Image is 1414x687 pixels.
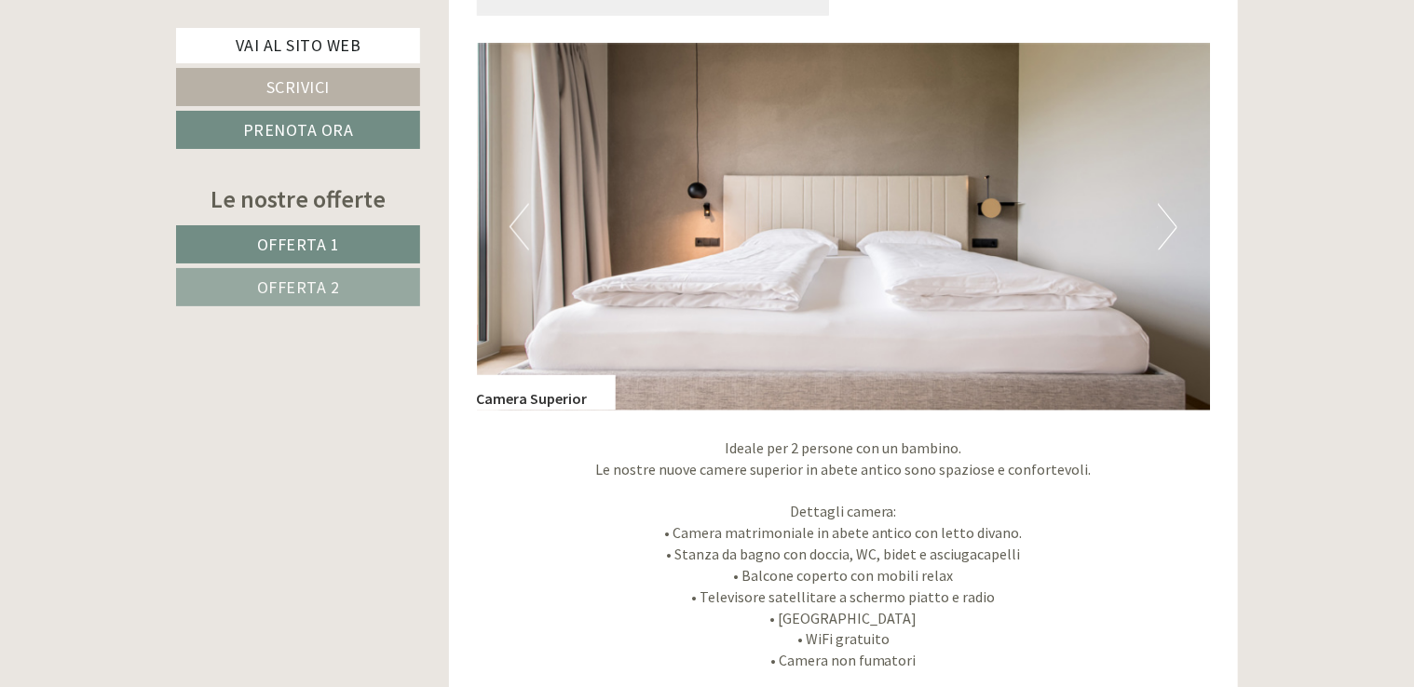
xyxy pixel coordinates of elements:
[477,438,1211,672] p: Ideale per 2 persone con un bambino. Le nostre nuove camere superior in abete antico sono spazios...
[257,234,340,255] span: Offerta 1
[636,485,735,523] button: Invia
[176,28,420,63] a: Vai al sito web
[28,90,274,103] small: 15:50
[176,182,420,216] div: Le nostre offerte
[28,54,274,69] div: Inso Sonnenheim
[477,375,616,411] div: Camera Superior
[176,68,420,106] a: Scrivici
[257,276,340,298] span: Offerta 2
[14,50,283,107] div: Buon giorno, come possiamo aiutarla?
[477,44,1211,411] img: image
[510,204,529,250] button: Previous
[176,111,420,149] a: Prenota ora
[327,14,407,46] div: venerdì
[1158,204,1177,250] button: Next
